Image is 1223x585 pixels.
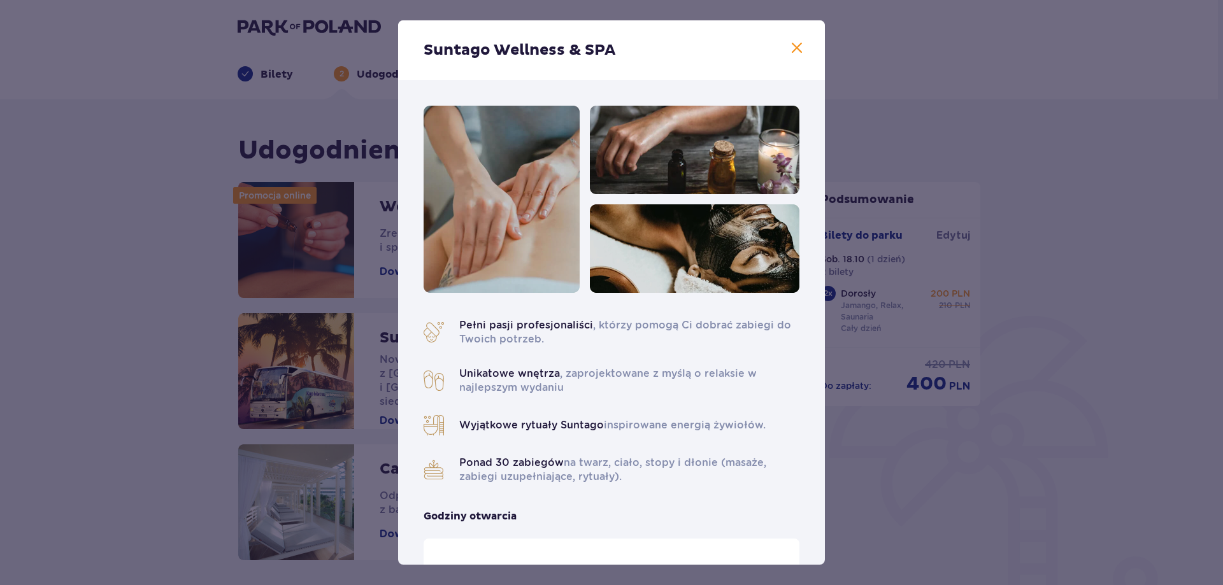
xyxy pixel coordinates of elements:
[449,564,534,577] p: Styczeń - Grudzień
[424,460,444,480] img: Towels icon
[459,419,604,431] span: Wyjątkowe rytuały Suntago
[424,41,615,60] p: Suntago Wellness & SPA
[590,204,799,293] img: body scrub
[459,456,564,469] span: Ponad 30 zabiegów
[459,318,799,346] p: , którzy pomogą Ci dobrać zabiegi do Twoich potrzeb.
[459,456,799,484] p: na twarz, ciało, stopy i dłonie (masaże, zabiegi uzupełniające, rytuały).
[424,106,580,293] img: massage
[611,564,686,577] p: [DATE] ([DATE])
[459,319,593,331] span: Pełni pasji profesjonaliści
[424,415,444,435] img: Jacuzzi icon
[424,322,444,342] img: spa icon
[424,370,444,391] img: Flip-Flops icon
[459,418,766,432] p: inspirowane energią żywiołów.
[459,367,560,379] span: Unikatowe wnętrza
[459,367,799,395] p: , zaprojektowane z myślą o relaksie w najlepszym wydaniu
[424,509,517,523] p: Godziny otwarcia
[590,106,799,194] img: essential oils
